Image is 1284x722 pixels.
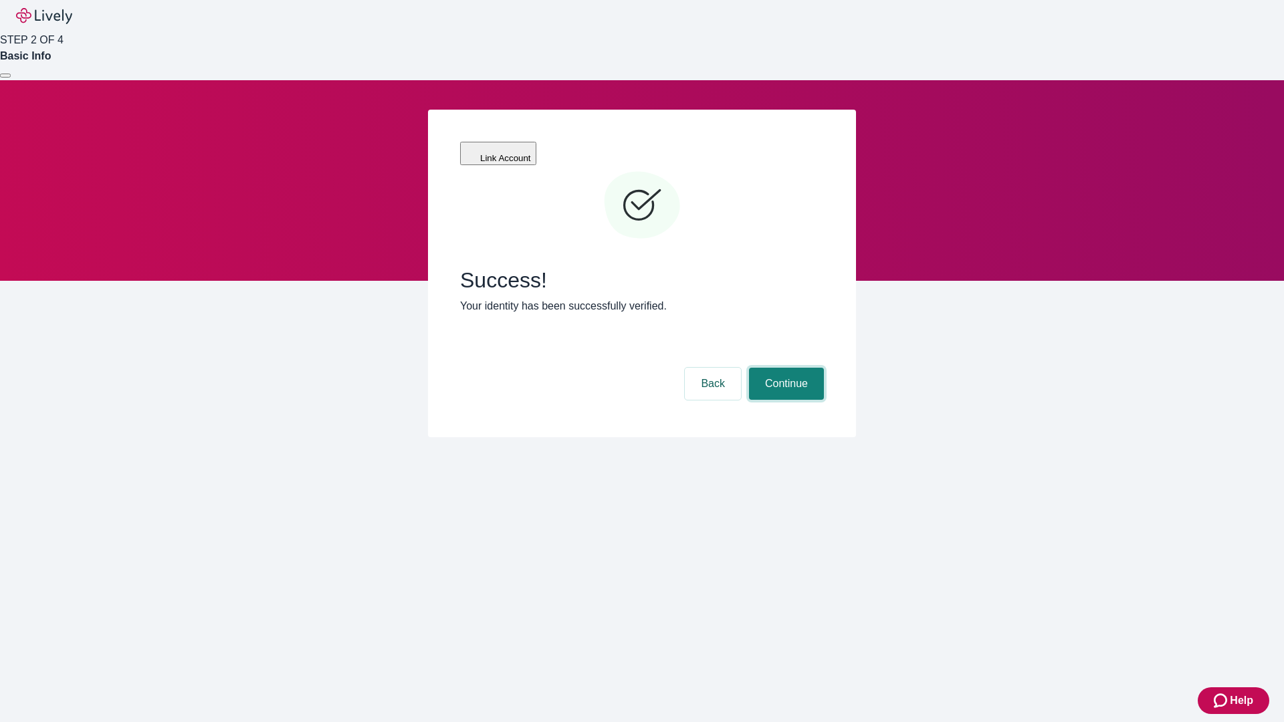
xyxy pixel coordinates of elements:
button: Continue [749,368,824,400]
span: Help [1230,693,1253,709]
button: Back [685,368,741,400]
button: Link Account [460,142,536,165]
svg: Checkmark icon [602,166,682,246]
svg: Zendesk support icon [1214,693,1230,709]
p: Your identity has been successfully verified. [460,298,824,314]
button: Zendesk support iconHelp [1198,687,1269,714]
img: Lively [16,8,72,24]
span: Success! [460,267,824,293]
